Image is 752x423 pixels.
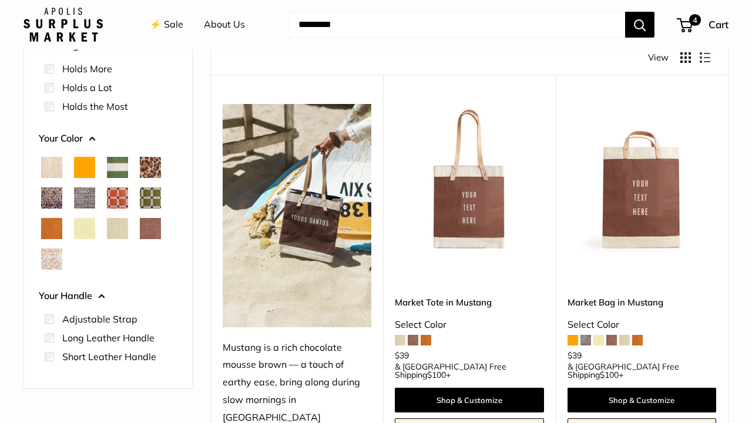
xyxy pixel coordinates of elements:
[62,350,156,364] label: Short Leather Handle
[74,187,95,209] button: Chambray
[395,316,543,334] div: Select Color
[150,16,183,33] a: ⚡️ Sale
[107,157,128,178] button: Court Green
[39,287,177,305] button: Your Handle
[395,104,543,253] img: Market Tote in Mustang
[700,52,710,63] button: Display products as list
[568,316,716,334] div: Select Color
[74,157,95,178] button: Orange
[62,312,137,326] label: Adjustable Strap
[689,14,701,26] span: 4
[395,362,543,379] span: & [GEOGRAPHIC_DATA] Free Shipping +
[568,362,716,379] span: & [GEOGRAPHIC_DATA] Free Shipping +
[107,187,128,209] button: Chenille Window Brick
[600,370,619,380] span: $100
[395,104,543,253] a: Market Tote in MustangMarket Tote in Mustang
[395,388,543,412] a: Shop & Customize
[568,296,716,309] a: Market Bag in Mustang
[568,350,582,361] span: $39
[107,218,128,239] button: Mint Sorbet
[23,8,103,42] img: Apolis: Surplus Market
[395,296,543,309] a: Market Tote in Mustang
[395,350,409,361] span: $39
[41,249,62,270] button: White Porcelain
[568,104,716,253] a: Market Bag in MustangMarket Bag in Mustang
[41,187,62,209] button: Blue Porcelain
[140,187,161,209] button: Chenille Window Sage
[568,104,716,253] img: Market Bag in Mustang
[140,218,161,239] button: Mustang
[140,157,161,178] button: Cheetah
[223,104,371,327] img: Mustang is a rich chocolate mousse brown — a touch of earthy ease, bring along during slow mornin...
[62,331,155,345] label: Long Leather Handle
[678,15,728,34] a: 4 Cart
[41,157,62,178] button: Natural
[204,16,245,33] a: About Us
[427,370,446,380] span: $100
[680,52,691,63] button: Display products as grid
[625,12,654,38] button: Search
[568,388,716,412] a: Shop & Customize
[39,130,177,147] button: Your Color
[289,12,625,38] input: Search...
[709,18,728,31] span: Cart
[62,99,128,113] label: Holds the Most
[74,218,95,239] button: Daisy
[62,62,112,76] label: Holds More
[648,49,669,66] span: View
[41,218,62,239] button: Cognac
[62,80,112,95] label: Holds a Lot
